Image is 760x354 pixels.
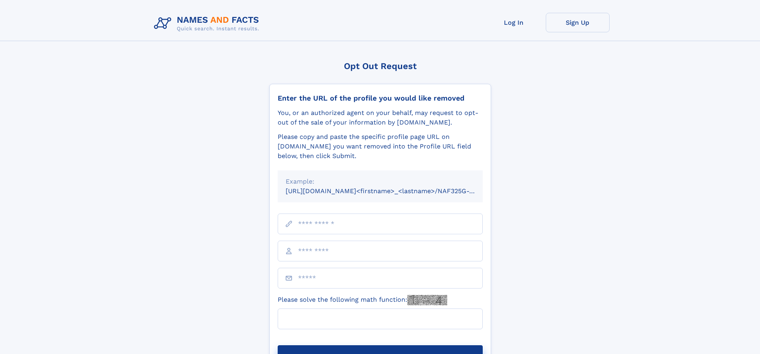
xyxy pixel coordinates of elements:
[278,108,483,127] div: You, or an authorized agent on your behalf, may request to opt-out of the sale of your informatio...
[286,177,475,186] div: Example:
[269,61,491,71] div: Opt Out Request
[278,94,483,103] div: Enter the URL of the profile you would like removed
[278,132,483,161] div: Please copy and paste the specific profile page URL on [DOMAIN_NAME] you want removed into the Pr...
[278,295,447,305] label: Please solve the following math function:
[151,13,266,34] img: Logo Names and Facts
[482,13,546,32] a: Log In
[546,13,610,32] a: Sign Up
[286,187,498,195] small: [URL][DOMAIN_NAME]<firstname>_<lastname>/NAF325G-xxxxxxxx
